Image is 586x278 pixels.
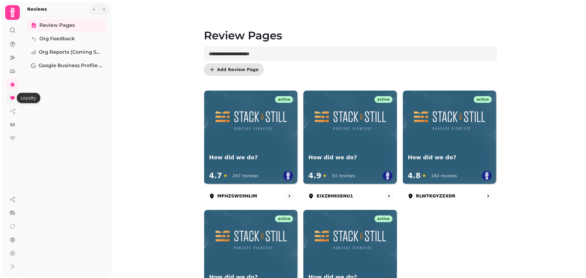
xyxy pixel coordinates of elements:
img: st.png [383,171,392,181]
svg: go to [286,193,292,199]
a: EIXZ8H6SENU1activeHow did we do? How did we do?4.9★53 reviewsEIXZ8H6SENU1 [303,90,397,205]
svg: go to [386,193,392,199]
span: ★ [422,172,426,179]
img: st.png [482,171,492,181]
img: How did we do? [311,100,389,139]
p: MFHZSWS9HLIM [217,193,257,199]
img: How did we do? [311,220,389,259]
img: How did we do? [212,220,290,259]
img: How did we do? [212,100,290,139]
a: RLWTKGYZZXDRactiveHow did we do?How did we do?4.8★160 reviewsRLWTKGYZZXDR [403,90,497,205]
span: ★ [323,172,327,179]
img: st.png [283,171,293,181]
h3: How did we do? [209,154,293,161]
div: 53 reviews [332,173,355,179]
span: 4.8 [408,171,421,181]
a: Org Reports (coming soon) [27,46,106,58]
div: active [474,96,492,103]
h1: Review Pages [204,15,497,42]
div: Loyalty [17,93,40,103]
nav: Tabs [22,17,111,276]
span: Org Feedback [39,35,75,42]
img: How did we do? [411,100,489,139]
h3: How did we do? [408,154,492,161]
span: Review Pages [39,22,75,29]
span: Add Review Page [217,67,259,72]
div: 247 reviews [233,173,259,179]
span: Google Business Profile (Beta) [38,62,103,69]
h2: Reviews [27,6,47,12]
a: Review Pages [27,19,106,31]
span: ★ [223,172,228,179]
div: active [374,215,392,222]
a: MFHZSWS9HLIMactiveHow did we do?How did we do?4.7★247 reviewsMFHZSWS9HLIM [204,90,298,205]
div: active [275,96,293,103]
svg: go to [485,193,491,199]
a: Google Business Profile (Beta) [27,60,106,72]
p: RLWTKGYZZXDR [416,193,455,199]
span: Org Reports (coming soon) [39,49,103,56]
button: Add Review Page [204,63,264,76]
div: active [275,215,293,222]
p: EIXZ8H6SENU1 [317,193,353,199]
span: 4.9 [308,171,321,181]
a: Org Feedback [27,33,106,45]
h3: How did we do? [308,154,392,161]
div: active [374,96,392,103]
span: 4.7 [209,171,222,181]
div: 160 reviews [431,173,457,179]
